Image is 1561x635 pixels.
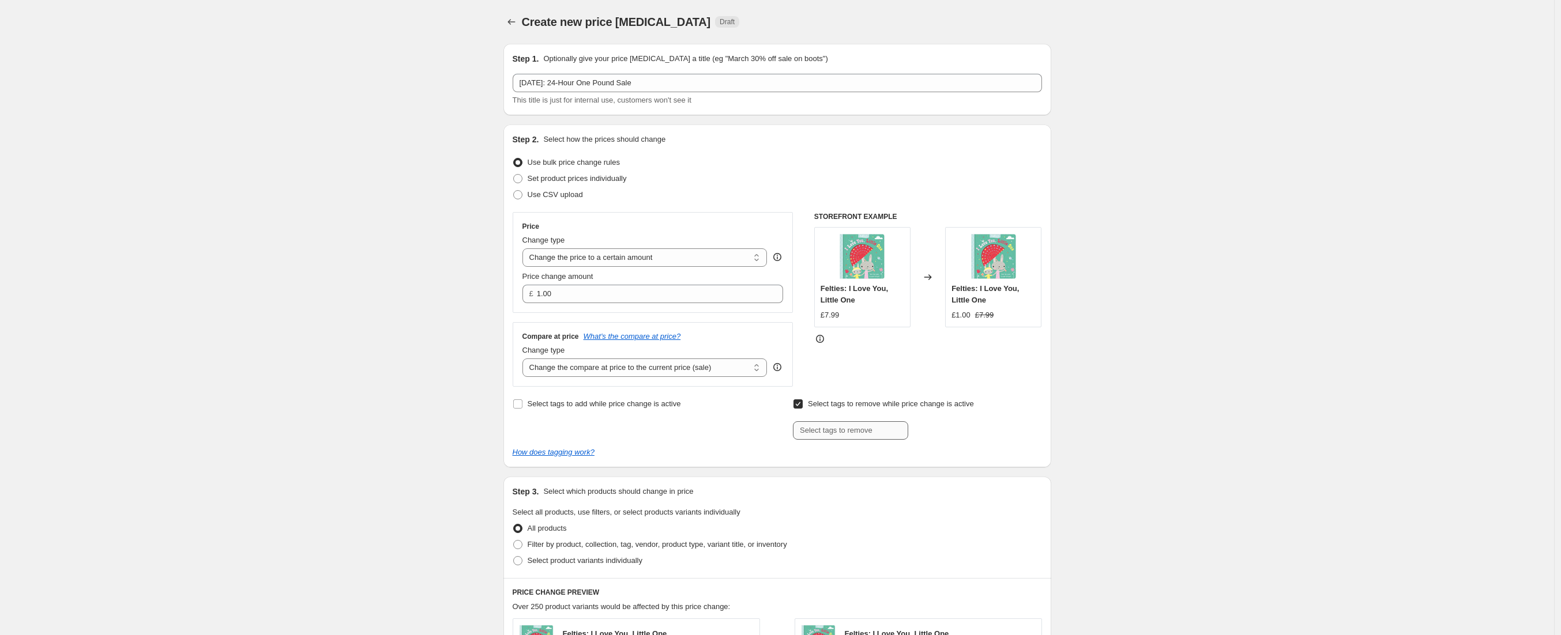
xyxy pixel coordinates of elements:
span: Price change amount [522,272,593,281]
p: Select how the prices should change [543,134,665,145]
span: Select all products, use filters, or select products variants individually [513,508,740,516]
span: Change type [522,236,565,244]
h3: Price [522,222,539,231]
span: £ [529,289,533,298]
h2: Step 2. [513,134,539,145]
span: Select product variants individually [528,556,642,565]
span: This title is just for internal use, customers won't see it [513,96,691,104]
span: Draft [720,17,735,27]
span: Use CSV upload [528,190,583,199]
button: What's the compare at price? [584,332,681,341]
h6: STOREFRONT EXAMPLE [814,212,1042,221]
div: help [772,251,783,263]
span: Select tags to remove while price change is active [808,399,974,408]
p: Select which products should change in price [543,486,693,497]
h3: Compare at price [522,332,579,341]
input: 80.00 [537,285,766,303]
img: 00032-BB01-02-C1-for-web_80x.jpg [971,233,1017,279]
h6: PRICE CHANGE PREVIEW [513,588,1042,597]
button: Price change jobs [503,14,520,30]
div: £1.00 [951,309,971,321]
p: Optionally give your price [MEDICAL_DATA] a title (eg "March 30% off sale on boots") [543,53,827,65]
span: Filter by product, collection, tag, vendor, product type, variant title, or inventory [528,540,787,549]
img: 00032-BB01-02-C1-for-web_80x.jpg [839,233,885,279]
div: help [772,361,783,373]
h2: Step 1. [513,53,539,65]
span: All products [528,524,567,532]
strike: £7.99 [975,309,994,321]
a: How does tagging work? [513,448,595,456]
span: Over 250 product variants would be affected by this price change: [513,602,731,611]
span: Felties: I Love You, Little One [821,284,888,304]
span: Change type [522,346,565,354]
input: Select tags to remove [793,421,908,440]
span: Select tags to add while price change is active [528,399,681,408]
span: Create new price [MEDICAL_DATA] [522,16,711,28]
span: Felties: I Love You, Little One [951,284,1019,304]
h2: Step 3. [513,486,539,497]
span: Set product prices individually [528,174,627,183]
span: Use bulk price change rules [528,158,620,167]
input: 30% off holiday sale [513,74,1042,92]
div: £7.99 [821,309,840,321]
